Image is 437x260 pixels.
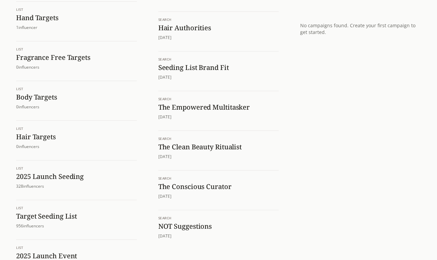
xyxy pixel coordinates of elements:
h1: Fragrance Free Targets [16,53,137,62]
div: search [158,97,279,102]
div: list [16,7,137,12]
h1: Seeding List Brand Fit [158,63,279,72]
div: list [16,47,137,52]
h1: NOT Suggestions [158,222,279,231]
span: [DATE] [158,233,279,239]
span: [DATE] [158,35,279,40]
div: list [16,245,137,250]
span: [DATE] [158,75,279,80]
div: search [158,57,279,62]
span: No campaigns found. Create your first campaign to get started. [300,22,421,36]
h1: Hair Targets [16,133,137,141]
h1: 2025 Launch Seeding [16,172,137,181]
div: list [16,166,137,171]
div: list [16,86,137,91]
span: [DATE] [158,154,279,159]
h1: Target Seeding List [16,212,137,221]
span: [DATE] [158,114,279,120]
span: 0 influencer s [16,104,137,110]
span: 0 influencer s [16,144,137,149]
span: 1 influencer [16,25,137,30]
h1: The Clean Beauty Ritualist [158,143,279,151]
div: list [16,206,137,211]
div: search [158,216,279,221]
div: search [158,136,279,141]
span: 956 influencer s [16,223,137,229]
h1: Hand Targets [16,13,137,22]
h1: The Empowered Multitasker [158,103,279,112]
span: 328 influencer s [16,184,137,189]
div: list [16,126,137,131]
h1: Hair Authorities [158,24,279,32]
span: 0 influencer s [16,65,137,70]
h1: The Conscious Curator [158,182,279,191]
span: [DATE] [158,194,279,199]
div: search [158,17,279,22]
div: search [158,176,279,181]
h1: Body Targets [16,93,137,102]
